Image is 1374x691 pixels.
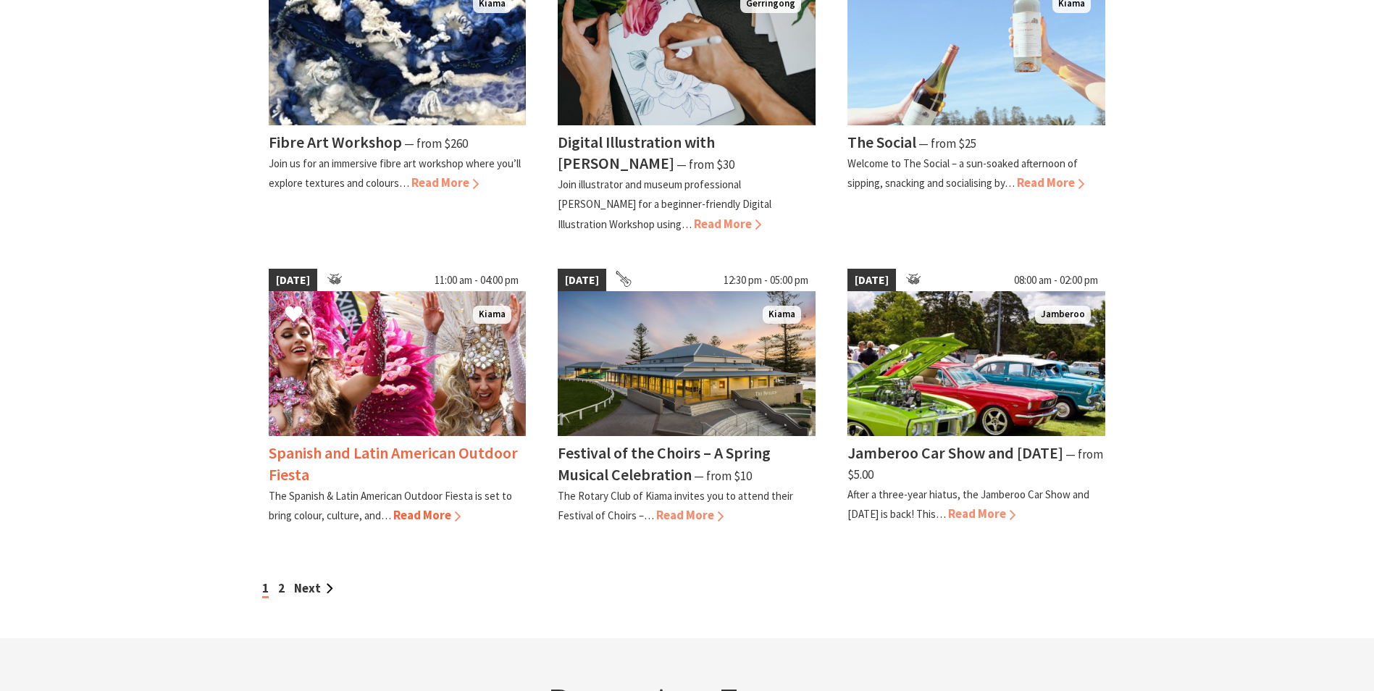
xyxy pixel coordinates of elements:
h4: Fibre Art Workshop [269,132,402,152]
span: ⁠— from $10 [694,468,752,484]
span: 08:00 am - 02:00 pm [1007,269,1105,292]
span: Kiama [473,306,511,324]
span: 11:00 am - 04:00 pm [427,269,526,292]
h4: The Social [847,132,916,152]
p: The Spanish & Latin American Outdoor Fiesta is set to bring colour, culture, and… [269,489,512,522]
a: 2 [278,580,285,596]
span: [DATE] [558,269,606,292]
span: 12:30 pm - 05:00 pm [716,269,816,292]
span: Read More [656,507,724,523]
span: Jamberoo [1035,306,1091,324]
h4: Spanish and Latin American Outdoor Fiesta [269,443,518,484]
span: ⁠— from $260 [404,135,468,151]
span: Read More [948,506,1015,522]
a: Next [294,580,333,596]
img: Jamberoo Car Show [847,291,1105,436]
p: Join illustrator and museum professional [PERSON_NAME] for a beginner-friendly Digital Illustrati... [558,177,771,230]
a: [DATE] 12:30 pm - 05:00 pm 2023 Festival of Choirs at the Kiama Pavilion Kiama Festival of the Ch... [558,269,816,525]
span: Kiama [763,306,801,324]
h4: Jamberoo Car Show and [DATE] [847,443,1063,463]
span: ⁠— from $5.00 [847,446,1103,482]
p: Join us for an immersive fibre art workshop where you’ll explore textures and colours… [269,156,521,190]
p: The Rotary Club of Kiama invites you to attend their Festival of Choirs –… [558,489,793,522]
a: [DATE] 11:00 am - 04:00 pm Dancers in jewelled pink and silver costumes with feathers, holding th... [269,269,527,525]
h4: Digital Illustration with [PERSON_NAME] [558,132,715,173]
img: 2023 Festival of Choirs at the Kiama Pavilion [558,291,816,436]
h4: Festival of the Choirs – A Spring Musical Celebration [558,443,771,484]
span: Read More [694,216,761,232]
span: Read More [393,507,461,523]
button: Click to Favourite Spanish and Latin American Outdoor Fiesta [270,290,317,340]
span: [DATE] [847,269,896,292]
span: ⁠— from $30 [676,156,734,172]
p: Welcome to The Social – a sun-soaked afternoon of sipping, snacking and socialising by… [847,156,1078,190]
p: After a three-year hiatus, the Jamberoo Car Show and [DATE] is back! This… [847,487,1089,521]
span: Read More [1017,175,1084,190]
span: [DATE] [269,269,317,292]
span: ⁠— from $25 [918,135,976,151]
a: [DATE] 08:00 am - 02:00 pm Jamberoo Car Show Jamberoo Jamberoo Car Show and [DATE] ⁠— from $5.00 ... [847,269,1105,525]
img: Dancers in jewelled pink and silver costumes with feathers, holding their hands up while smiling [269,291,527,436]
span: Read More [411,175,479,190]
span: 1 [262,580,269,598]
